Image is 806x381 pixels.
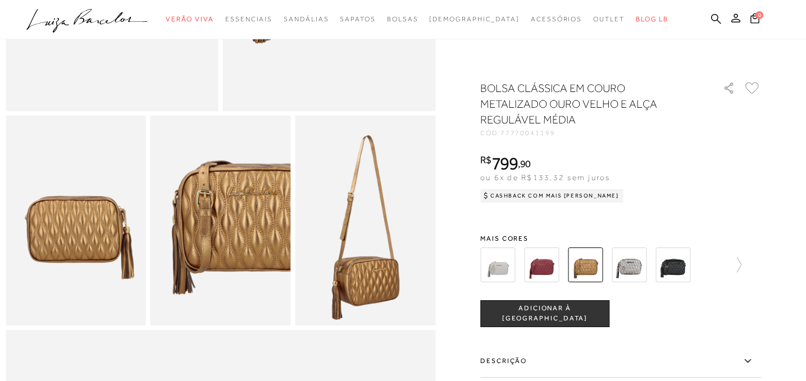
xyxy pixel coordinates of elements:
a: categoryNavScreenReaderText [340,9,375,30]
img: BOLSA CLÁSSICA EM COURO MARSALA E ALÇA REGULÁVEL MÉDIA [524,247,559,282]
img: BOLSA CLÁSSICA EM COURO PRETO E ALÇA REGULÁVEL MÉDIA [655,247,690,282]
span: 0 [755,11,763,19]
span: BLOG LB [636,15,668,23]
span: Mais cores [480,235,761,242]
img: image [295,116,435,326]
img: BOLSA CLÁSSICA EM COURO METALIZADO OURO VELHO E ALÇA REGULÁVEL MÉDIA [568,247,603,282]
i: , [518,159,531,169]
span: 799 [491,153,518,173]
span: Verão Viva [166,15,214,23]
span: ou 6x de R$133,32 sem juros [480,173,610,182]
i: R$ [480,155,491,165]
span: ADICIONAR À [GEOGRAPHIC_DATA] [481,304,609,323]
div: CÓD: [480,130,705,136]
a: categoryNavScreenReaderText [166,9,214,30]
span: [DEMOGRAPHIC_DATA] [429,15,520,23]
img: BOLSA CLÁSSICA EM COURO CINZA ESTANHO E ALÇA REGULÁVEL MÉDIA [480,247,515,282]
span: Sapatos [340,15,375,23]
a: categoryNavScreenReaderText [531,9,582,30]
span: Essenciais [225,15,272,23]
a: BLOG LB [636,9,668,30]
img: BOLSA CLÁSSICA EM COURO METALIZADO TITÂNIO E ALÇA REGULÁVEL MÉDIA [612,247,646,282]
a: categoryNavScreenReaderText [593,9,625,30]
button: ADICIONAR À [GEOGRAPHIC_DATA] [480,300,609,327]
span: 77770041199 [500,129,555,137]
img: image [151,116,291,326]
a: categoryNavScreenReaderText [225,9,272,30]
span: Bolsas [387,15,418,23]
img: image [6,116,146,326]
a: noSubCategoriesText [429,9,520,30]
span: 90 [520,158,531,169]
a: categoryNavScreenReaderText [284,9,329,30]
a: categoryNavScreenReaderText [387,9,418,30]
span: Outlet [593,15,625,23]
span: Sandálias [284,15,329,23]
button: 0 [747,12,763,27]
div: Cashback com Mais [PERSON_NAME] [480,189,623,203]
label: Descrição [480,345,761,378]
h1: BOLSA CLÁSSICA EM COURO METALIZADO OURO VELHO E ALÇA REGULÁVEL MÉDIA [480,80,691,127]
span: Acessórios [531,15,582,23]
